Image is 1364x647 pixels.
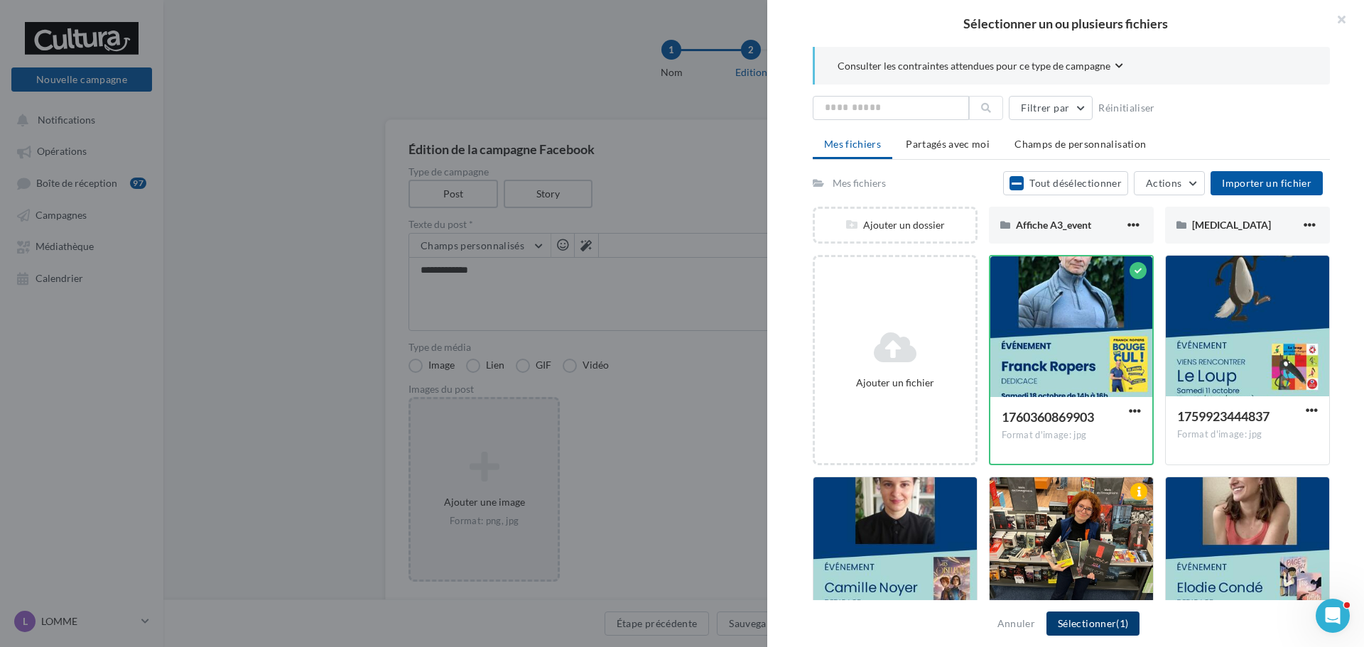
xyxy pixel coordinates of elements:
[1211,171,1323,195] button: Importer un fichier
[1116,617,1128,629] span: (1)
[815,218,975,232] div: Ajouter un dossier
[821,376,970,390] div: Ajouter un fichier
[906,138,990,150] span: Partagés avec moi
[838,59,1110,73] span: Consulter les contraintes attendues pour ce type de campagne
[824,138,881,150] span: Mes fichiers
[1009,96,1093,120] button: Filtrer par
[1002,429,1141,442] div: Format d'image: jpg
[1146,177,1181,189] span: Actions
[1014,138,1146,150] span: Champs de personnalisation
[992,615,1041,632] button: Annuler
[1177,408,1270,424] span: 1759923444837
[833,176,886,190] div: Mes fichiers
[1046,611,1140,636] button: Sélectionner(1)
[838,58,1123,76] button: Consulter les contraintes attendues pour ce type de campagne
[1316,599,1350,633] iframe: Intercom live chat
[1134,171,1205,195] button: Actions
[1177,428,1318,441] div: Format d'image: jpg
[1093,99,1161,116] button: Réinitialiser
[1192,219,1271,231] span: [MEDICAL_DATA]
[1003,171,1128,195] button: Tout désélectionner
[1016,219,1091,231] span: Affiche A3_event
[1222,177,1311,189] span: Importer un fichier
[1002,409,1094,425] span: 1760360869903
[790,17,1341,30] h2: Sélectionner un ou plusieurs fichiers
